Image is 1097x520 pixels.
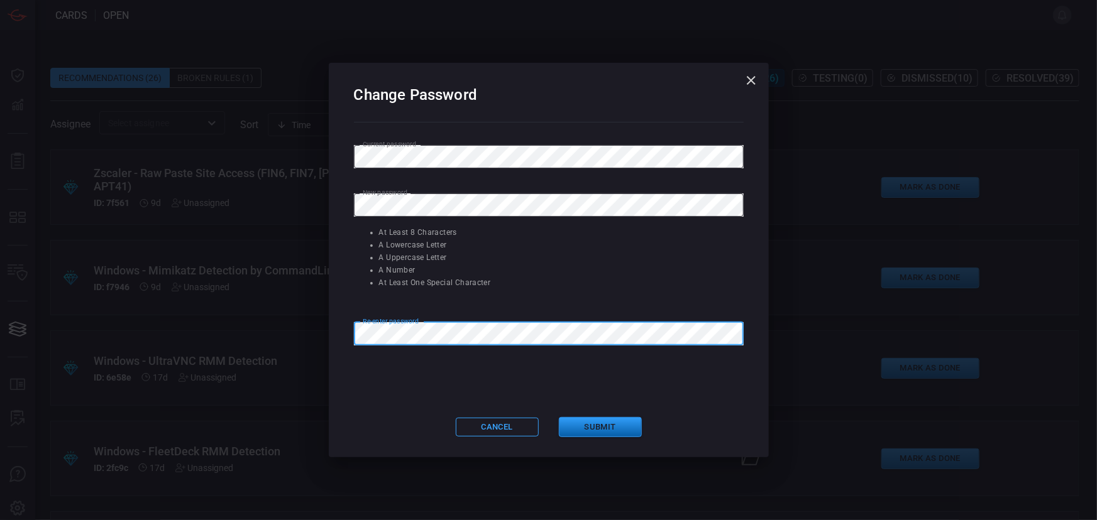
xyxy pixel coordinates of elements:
[559,417,642,438] button: Submit
[379,252,735,264] li: A uppercase letter
[363,139,417,149] label: Current password
[379,227,735,239] li: At least 8 characters
[379,277,735,290] li: At least one special character
[379,239,735,252] li: A lowercase letter
[363,317,419,326] label: Re-enter password
[379,264,735,277] li: A number
[354,83,744,122] h2: Change Password
[456,418,539,437] button: Cancel
[363,188,407,197] label: New password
